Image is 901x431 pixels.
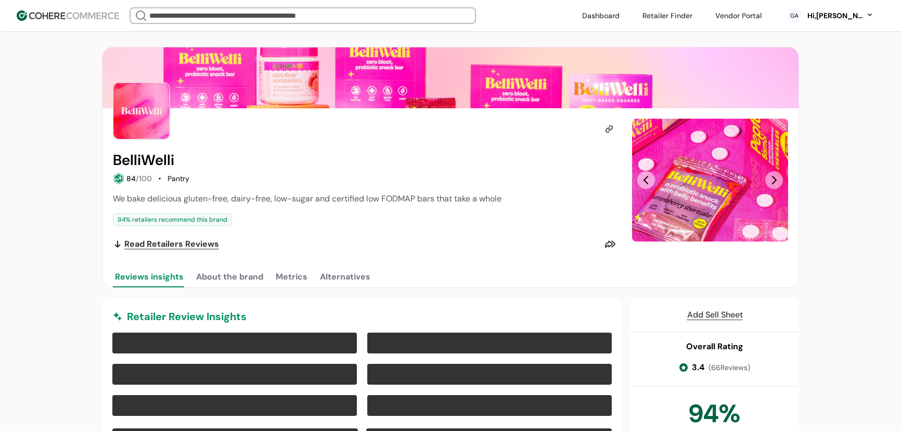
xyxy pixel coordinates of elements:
[765,171,783,189] button: Next Slide
[687,309,743,321] a: Add Sell Sheet
[113,267,186,287] button: Reviews insights
[124,238,219,250] span: Read Retailers Reviews
[709,362,750,373] span: ( 66 Reviews)
[126,174,136,183] span: 84
[112,309,612,324] div: Retailer Review Insights
[113,82,170,140] img: Brand Photo
[632,119,788,242] div: Carousel
[637,171,655,189] button: Previous Slide
[136,174,152,183] span: /100
[318,267,372,287] button: Alternatives
[692,361,704,374] span: 3.4
[113,193,501,204] span: We bake delicious gluten-free, dairy-free, low-sugar and certified low FODMAP bars that take a whole
[632,119,788,242] div: Slide 1
[806,10,874,21] button: Hi,[PERSON_NAME]
[113,213,232,226] div: 94 % retailers recommend this brand
[168,173,189,184] div: Pantry
[113,152,174,169] h2: BelliWelli
[274,267,310,287] button: Metrics
[102,47,799,108] img: Brand cover image
[806,10,864,21] div: Hi, [PERSON_NAME]
[686,340,743,353] div: Overall Rating
[113,234,219,254] a: Read Retailers Reviews
[17,10,119,21] img: Cohere Logo
[194,267,265,287] button: About the brand
[632,119,788,242] img: Slide 0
